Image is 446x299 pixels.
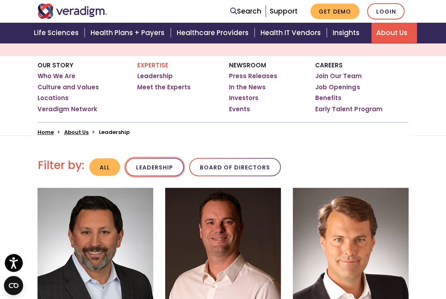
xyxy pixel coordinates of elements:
a: About Us [64,128,89,136]
a: Meet the Experts [137,83,191,91]
a: Home [37,128,54,136]
a: Who We Are [37,72,75,80]
a: Search [230,6,261,17]
img: Veradigm logo [37,4,107,19]
a: Get Demo [310,4,359,19]
a: Insights [328,23,371,43]
iframe: Drift Chat Widget [293,242,436,289]
a: About Us [371,23,417,43]
a: Healthcare Providers [172,23,256,43]
a: Investors [229,94,259,102]
h2: Filter by: [38,159,84,172]
a: Early Talent Program [315,105,382,113]
a: Benefits [315,94,341,102]
a: Join Our Team [315,72,362,80]
button: Open CMP widget [4,276,23,295]
button: All [89,158,120,176]
a: Press Releases [229,72,277,80]
a: Locations [37,94,69,102]
a: Culture and Values [37,83,99,91]
a: In the News [229,83,266,91]
a: Health IT Vendors [256,23,328,43]
a: Leadership [137,72,173,80]
a: Health Plans + Payers [86,23,172,43]
a: Events [229,105,250,113]
a: Login [367,3,405,20]
a: Job Openings [315,83,360,91]
button: Board of Directors [189,158,281,177]
button: Leadership [125,158,184,177]
a: Support [270,6,298,16]
a: Veradigm Network [37,105,97,113]
a: Life Sciences [29,23,86,43]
